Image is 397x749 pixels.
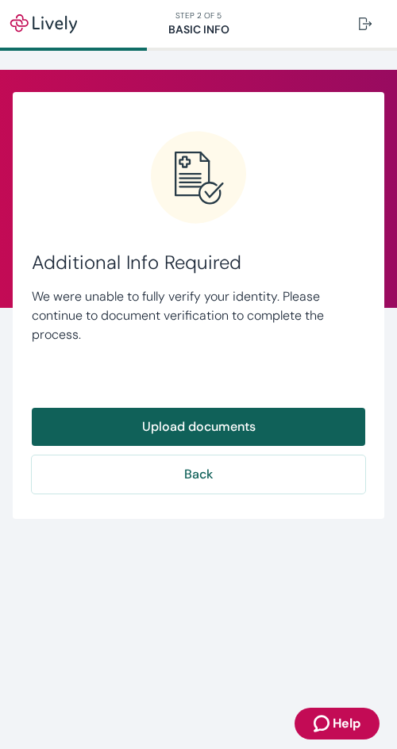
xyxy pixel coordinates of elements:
span: Help [333,714,360,733]
p: We were unable to fully verify your identity. Please continue to document verification to complet... [32,287,365,344]
button: Back [32,455,365,494]
svg: Error icon [151,130,246,225]
button: Upload documents [32,408,365,446]
button: Log out [346,8,384,40]
span: Additional Info Required [32,251,365,275]
img: Lively [10,14,78,33]
svg: Zendesk support icon [314,714,333,733]
button: Zendesk support iconHelp [295,708,380,739]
